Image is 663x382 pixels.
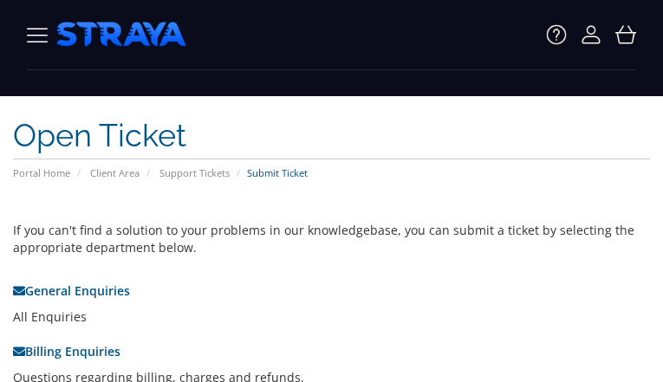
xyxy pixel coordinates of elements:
[90,166,140,179] a: Client Area
[13,222,650,256] p: If you can't find a solution to your problems in our knowledgebase, you can submit a ticket by se...
[13,308,540,326] p: All Enquiries
[13,282,130,299] a: General Enquiries
[615,24,636,45] img: Icon
[581,24,601,45] img: Icon
[232,166,308,180] li: Submit Ticket
[56,13,186,56] img: Straya Hosting
[13,166,70,179] a: Portal Home
[13,113,650,159] h1: Open Ticket
[27,24,48,45] img: Straya Hosting
[546,24,567,45] img: Icon
[13,343,120,359] a: Billing Enquiries
[159,166,230,179] a: Support Tickets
